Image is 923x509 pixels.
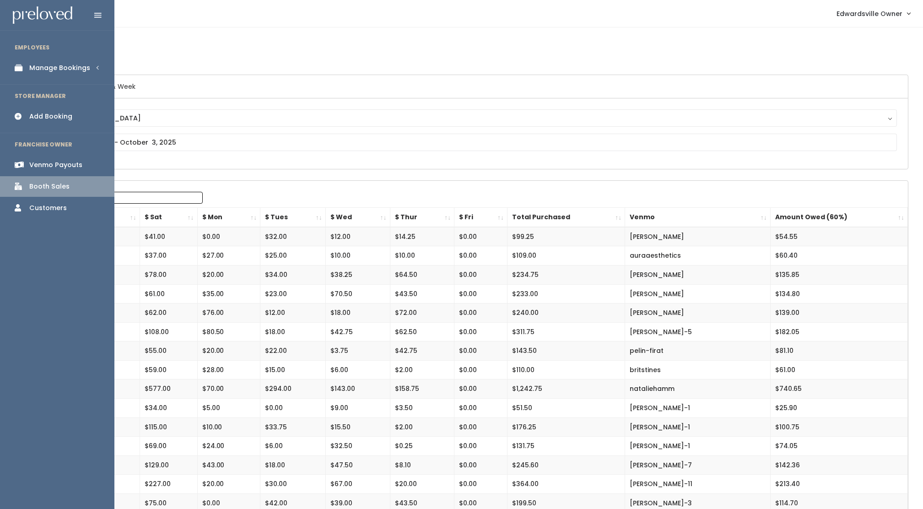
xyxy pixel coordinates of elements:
[29,182,70,191] div: Booth Sales
[625,322,770,341] td: [PERSON_NAME]-5
[827,4,919,23] a: Edwardsville Owner
[625,246,770,265] td: auraaesthetics
[390,417,454,437] td: $2.00
[390,399,454,418] td: $3.50
[770,322,907,341] td: $182.05
[325,208,390,227] th: $ Wed: activate to sort column ascending
[325,227,390,246] td: $12.00
[454,303,507,323] td: $0.00
[197,360,260,379] td: $28.00
[140,227,197,246] td: $41.00
[260,265,326,284] td: $34.00
[454,455,507,475] td: $0.00
[140,246,197,265] td: $37.00
[140,379,197,399] td: $577.00
[197,475,260,494] td: $20.00
[53,192,203,204] label: Search:
[507,455,625,475] td: $245.60
[325,417,390,437] td: $15.50
[507,246,625,265] td: $109.00
[770,455,907,475] td: $142.36
[140,475,197,494] td: $227.00
[58,134,897,151] input: September 27 - October 3, 2025
[507,341,625,361] td: $143.50
[325,379,390,399] td: $143.00
[390,475,454,494] td: $20.00
[770,475,907,494] td: $213.40
[260,475,326,494] td: $30.00
[625,360,770,379] td: britstines
[260,437,326,456] td: $6.00
[454,360,507,379] td: $0.00
[197,227,260,246] td: $0.00
[770,208,907,227] th: Amount Owed (60%): activate to sort column ascending
[770,379,907,399] td: $740.65
[390,379,454,399] td: $158.75
[260,208,326,227] th: $ Tues: activate to sort column ascending
[770,341,907,361] td: $81.10
[625,399,770,418] td: [PERSON_NAME]-1
[260,455,326,475] td: $18.00
[454,417,507,437] td: $0.00
[140,341,197,361] td: $55.00
[625,437,770,456] td: [PERSON_NAME]-1
[29,203,67,213] div: Customers
[770,399,907,418] td: $25.90
[260,284,326,303] td: $23.00
[770,246,907,265] td: $60.40
[197,284,260,303] td: $35.00
[625,303,770,323] td: [PERSON_NAME]
[197,303,260,323] td: $76.00
[197,265,260,284] td: $20.00
[260,399,326,418] td: $0.00
[625,455,770,475] td: [PERSON_NAME]-7
[507,303,625,323] td: $240.00
[507,379,625,399] td: $1,242.75
[390,227,454,246] td: $14.25
[325,399,390,418] td: $9.00
[454,322,507,341] td: $0.00
[454,437,507,456] td: $0.00
[770,265,907,284] td: $135.85
[140,417,197,437] td: $115.00
[325,341,390,361] td: $3.75
[770,227,907,246] td: $54.55
[625,341,770,361] td: pelin-firat
[390,265,454,284] td: $64.50
[197,341,260,361] td: $20.00
[390,303,454,323] td: $72.00
[507,227,625,246] td: $99.25
[260,227,326,246] td: $32.00
[325,303,390,323] td: $18.00
[390,360,454,379] td: $2.00
[197,399,260,418] td: $5.00
[770,437,907,456] td: $74.05
[325,360,390,379] td: $6.00
[507,265,625,284] td: $234.75
[507,437,625,456] td: $131.75
[390,284,454,303] td: $43.50
[507,475,625,494] td: $364.00
[507,322,625,341] td: $311.75
[770,303,907,323] td: $139.00
[197,322,260,341] td: $80.50
[140,208,197,227] th: $ Sat: activate to sort column ascending
[507,399,625,418] td: $51.50
[625,265,770,284] td: [PERSON_NAME]
[58,109,897,127] button: [GEOGRAPHIC_DATA]
[625,475,770,494] td: [PERSON_NAME]-11
[29,160,82,170] div: Venmo Payouts
[325,284,390,303] td: $70.50
[140,455,197,475] td: $129.00
[625,284,770,303] td: [PERSON_NAME]
[390,322,454,341] td: $62.50
[390,246,454,265] td: $10.00
[197,379,260,399] td: $70.00
[325,246,390,265] td: $10.00
[325,455,390,475] td: $47.50
[260,322,326,341] td: $18.00
[140,303,197,323] td: $62.00
[140,437,197,456] td: $69.00
[197,455,260,475] td: $43.00
[260,360,326,379] td: $15.00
